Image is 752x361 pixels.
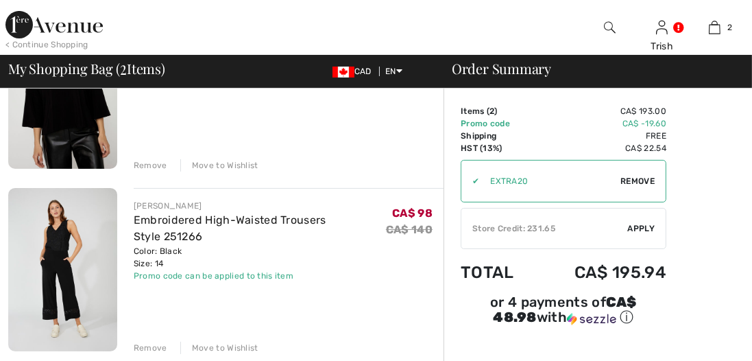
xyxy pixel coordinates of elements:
[493,294,637,325] span: CA$ 48.98
[134,342,167,354] div: Remove
[134,159,167,172] div: Remove
[385,67,402,76] span: EN
[435,62,744,75] div: Order Summary
[8,188,117,351] img: Embroidered High-Waisted Trousers Style 251266
[180,159,258,172] div: Move to Wishlist
[5,11,103,38] img: 1ère Avenue
[461,222,628,235] div: Store Credit: 231.65
[461,249,536,296] td: Total
[134,270,386,282] div: Promo code can be applied to this item
[134,200,386,212] div: [PERSON_NAME]
[461,296,666,331] div: or 4 payments ofCA$ 48.98withSezzle Click to learn more about Sezzle
[656,19,668,36] img: My Info
[134,213,326,243] a: Embroidered High-Waisted Trousers Style 251266
[536,117,666,130] td: CA$ -19.60
[461,105,536,117] td: Items ( )
[461,130,536,142] td: Shipping
[332,67,377,76] span: CAD
[727,21,732,34] span: 2
[461,142,536,154] td: HST (13%)
[620,175,655,187] span: Remove
[689,19,740,36] a: 2
[567,313,616,325] img: Sezzle
[709,19,720,36] img: My Bag
[628,222,655,235] span: Apply
[604,19,616,36] img: search the website
[392,207,433,220] span: CA$ 98
[536,130,666,142] td: Free
[461,175,479,187] div: ✔
[5,38,88,51] div: < Continue Shopping
[479,161,620,202] input: Promo code
[134,245,386,270] div: Color: Black Size: 14
[656,21,668,34] a: Sign In
[386,223,433,236] s: CA$ 140
[536,142,666,154] td: CA$ 22.54
[636,39,688,54] div: Trish
[489,106,494,116] span: 2
[461,296,666,327] div: or 4 payments of with
[536,105,666,117] td: CA$ 193.00
[332,67,354,78] img: Canadian Dollar
[8,62,165,75] span: My Shopping Bag ( Items)
[536,249,666,296] td: CA$ 195.94
[120,58,127,76] span: 2
[180,342,258,354] div: Move to Wishlist
[461,117,536,130] td: Promo code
